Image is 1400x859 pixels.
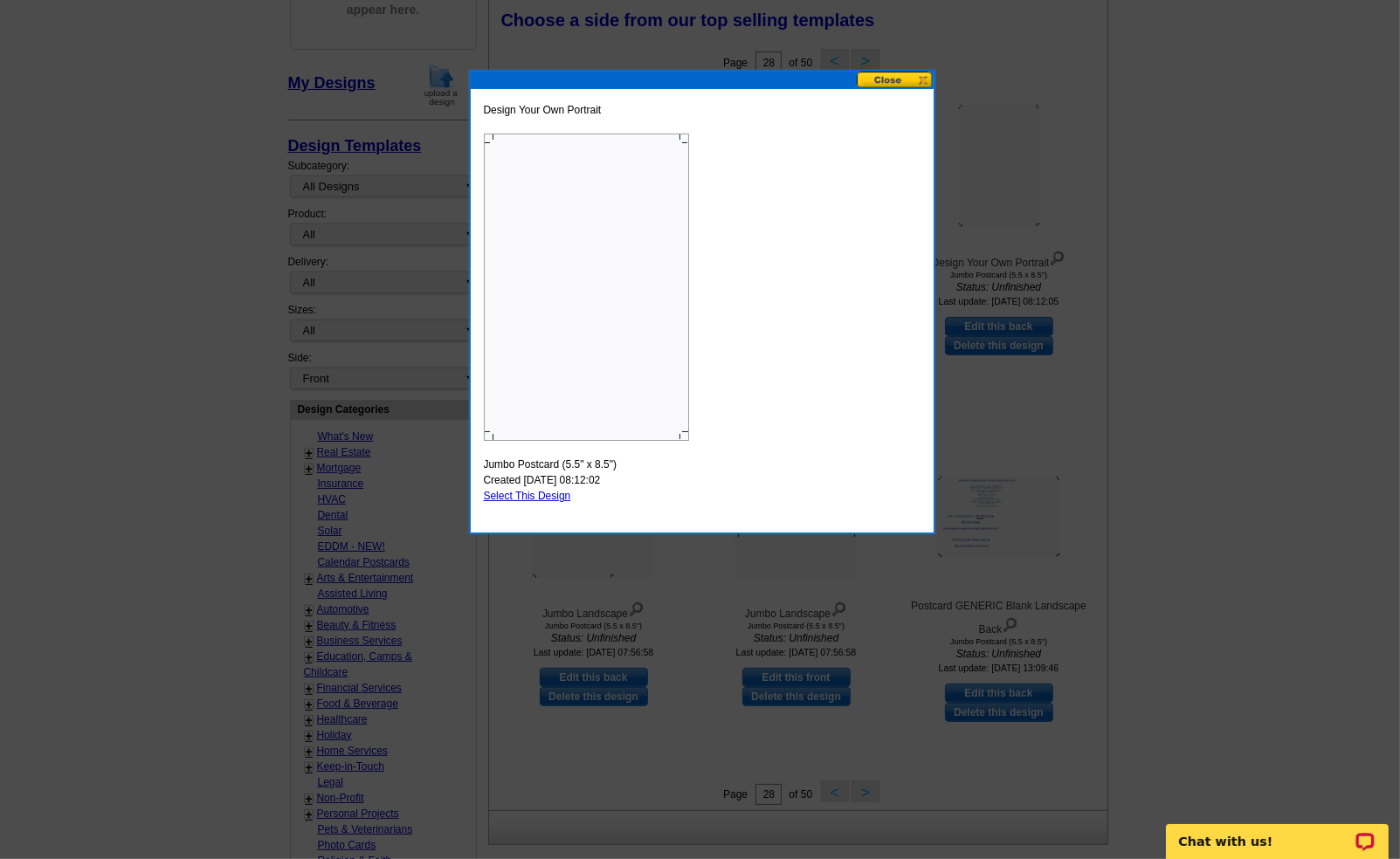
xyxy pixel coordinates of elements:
[484,457,617,472] span: Jumbo Postcard (5.5" x 8.5")
[1155,804,1400,859] iframe: LiveChat chat widget
[484,102,602,118] span: Design Your Own Portrait
[484,490,571,502] a: Select This Design
[484,472,601,488] span: Created [DATE] 08:12:02
[484,134,689,441] img: backlargethumbnail.jpg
